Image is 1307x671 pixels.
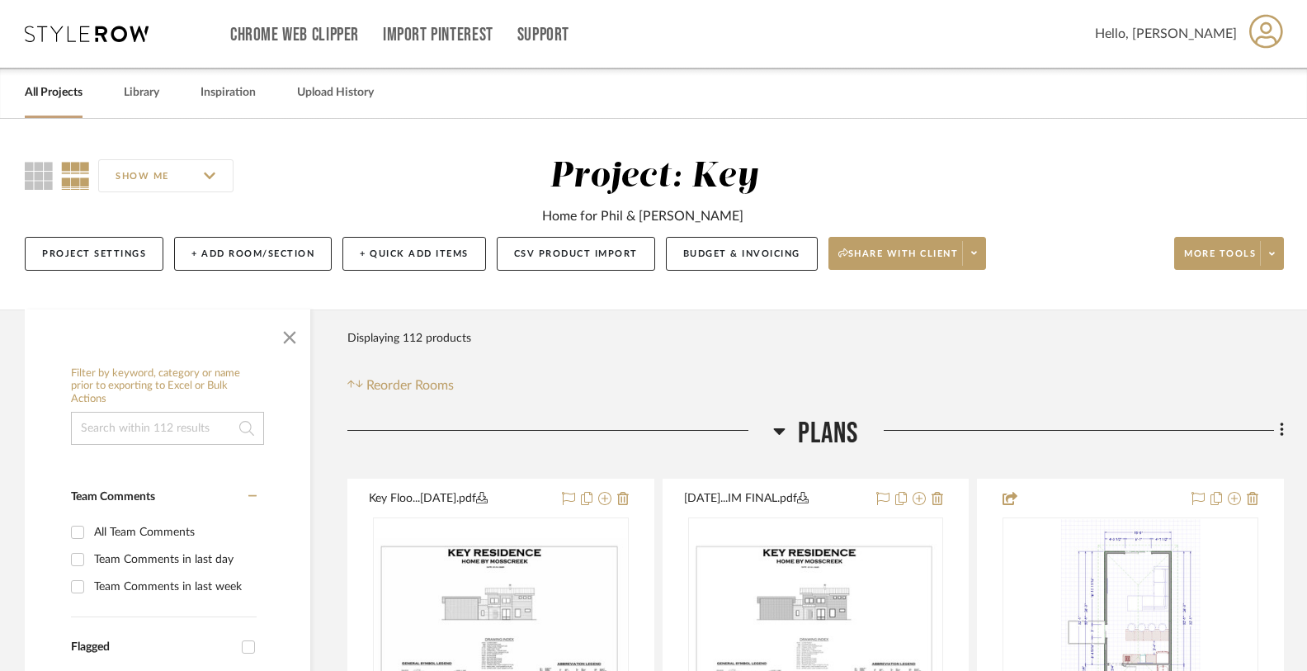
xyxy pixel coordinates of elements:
div: Displaying 112 products [347,322,471,355]
button: Reorder Rooms [347,376,454,395]
button: More tools [1174,237,1284,270]
button: CSV Product Import [497,237,655,271]
a: Support [517,28,569,42]
div: Flagged [71,640,234,654]
button: Project Settings [25,237,163,271]
div: Home for Phil & [PERSON_NAME] [542,206,743,226]
a: Upload History [297,82,374,104]
div: Team Comments in last day [94,546,252,573]
span: More tools [1184,248,1256,272]
a: Import Pinterest [383,28,493,42]
button: Close [273,318,306,351]
div: Team Comments in last week [94,574,252,600]
button: + Quick Add Items [342,237,486,271]
span: Plans [798,416,859,451]
span: Team Comments [71,491,155,503]
div: All Team Comments [94,519,252,546]
a: All Projects [25,82,83,104]
button: + Add Room/Section [174,237,332,271]
button: Share with client [828,237,987,270]
span: Hello, [PERSON_NAME] [1095,24,1237,44]
h6: Filter by keyword, category or name prior to exporting to Excel or Bulk Actions [71,367,264,406]
a: Chrome Web Clipper [230,28,359,42]
button: Key Floo...[DATE].pdf [369,489,552,509]
span: Reorder Rooms [366,376,454,395]
a: Inspiration [201,82,256,104]
button: Budget & Invoicing [666,237,818,271]
a: Library [124,82,159,104]
input: Search within 112 results [71,412,264,445]
button: [DATE]...IM FINAL.pdf [684,489,867,509]
span: Share with client [838,248,959,272]
div: Project: Key [550,159,758,194]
